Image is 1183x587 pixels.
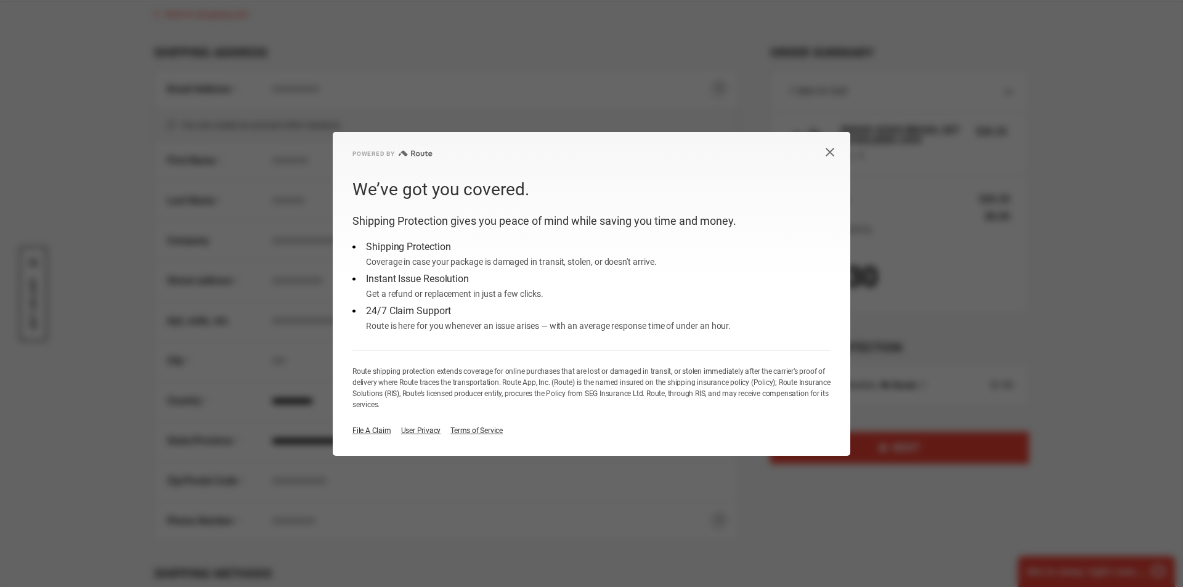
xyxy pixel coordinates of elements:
[333,150,433,157] div: Powered by Route
[352,425,391,436] a: File A Claim
[142,16,157,31] button: Open LiveChat chat widget
[825,147,850,157] div: Close dialog button
[395,150,408,157] div: Route Logo
[333,132,850,456] div: describing dialogue box
[366,254,656,269] div: Coverage in case your package is damaged in transit, stolen, or doesn't arrive.
[450,425,503,436] a: Terms of Service
[366,240,656,254] div: Shipping Protection
[352,150,395,157] div: POWERED BY
[352,213,831,230] div: Shipping Protection gives you peace of mind while saving you time and money.
[366,304,731,318] div: 24/7 Claim Support
[401,425,441,436] a: User Privacy
[352,177,831,203] div: We’ve got you covered.
[17,18,139,28] p: We're away right now. Please check back later!
[352,366,831,410] div: Route shipping protection extends coverage for online purchases that are lost or damaged in trans...
[366,318,731,333] div: Route is here for you whenever an issue arises — with an average response time of under an hour.
[366,272,543,286] div: Instant Issue Resolution
[366,286,543,301] div: Get a refund or replacement in just a few clicks.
